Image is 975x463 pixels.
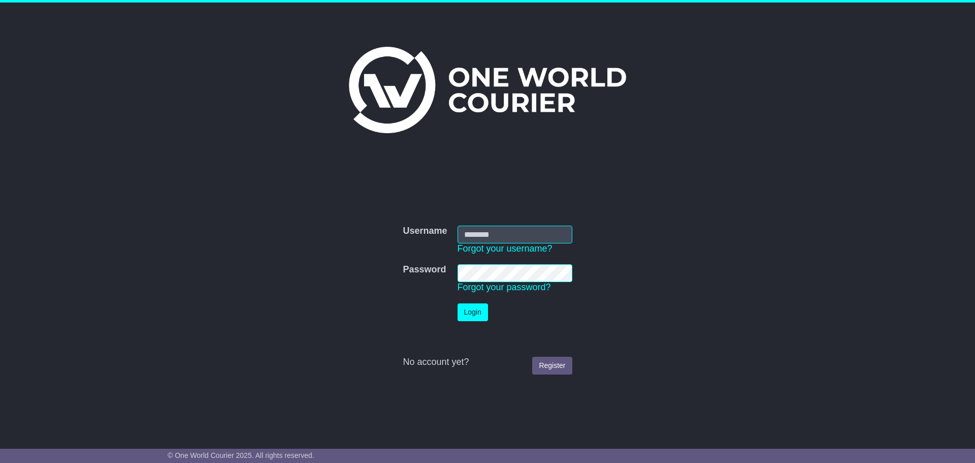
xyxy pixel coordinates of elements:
img: One World [349,47,626,133]
button: Login [458,303,488,321]
label: Username [403,226,447,237]
div: No account yet? [403,357,572,368]
a: Forgot your password? [458,282,551,292]
span: © One World Courier 2025. All rights reserved. [168,451,314,459]
a: Forgot your username? [458,243,552,254]
a: Register [532,357,572,375]
label: Password [403,264,446,275]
